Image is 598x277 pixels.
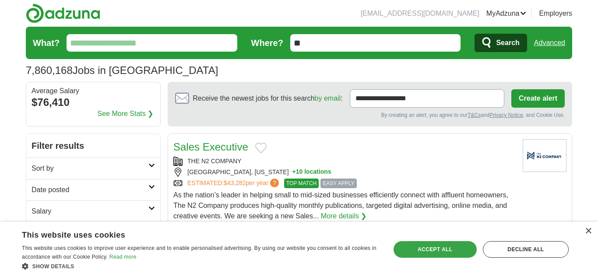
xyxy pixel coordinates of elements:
a: Salary [26,200,160,222]
span: + [292,168,296,177]
a: ESTIMATED:$43,282per year? [187,179,281,188]
a: Privacy Notice [489,112,523,118]
div: Accept all [394,241,477,258]
button: +10 locations [292,168,331,177]
a: by email [315,95,341,102]
div: Decline all [483,241,569,258]
button: Create alert [511,89,565,108]
h2: Salary [32,206,148,217]
button: Search [475,34,527,52]
a: T&Cs [468,112,481,118]
span: $43,282 [224,179,246,186]
span: Search [496,34,519,52]
a: Date posted [26,179,160,200]
span: This website uses cookies to improve user experience and to enable personalised advertising. By u... [22,245,376,260]
div: [GEOGRAPHIC_DATA], [US_STATE] [173,168,516,177]
div: By creating an alert, you agree to our and , and Cookie Use. [175,111,565,119]
h1: Jobs in [GEOGRAPHIC_DATA] [26,64,218,76]
a: Employers [539,8,572,19]
span: As the nation’s leader in helping small to mid-sized businesses efficiently connect with affluent... [173,191,508,220]
img: Adzuna logo [26,4,100,23]
div: Show details [22,262,379,270]
a: See More Stats ❯ [98,109,154,119]
img: Company logo [523,139,566,172]
a: Read more, opens a new window [109,254,137,260]
span: 7,860,168 [26,63,73,78]
span: Show details [32,263,74,270]
span: TOP MATCH [284,179,319,188]
span: ? [270,179,279,187]
button: Add to favorite jobs [255,143,267,153]
a: Advanced [534,34,565,52]
a: More details ❯ [321,211,367,221]
label: What? [33,36,60,49]
li: [EMAIL_ADDRESS][DOMAIN_NAME] [361,8,479,19]
span: Receive the newest jobs for this search : [193,93,342,104]
h2: Date posted [32,185,148,195]
div: THE N2 COMPANY [173,157,516,166]
h2: Filter results [26,134,160,158]
a: Sort by [26,158,160,179]
a: Sales Executive [173,141,248,153]
div: $76,410 [32,95,155,110]
h2: Sort by [32,163,148,174]
label: Where? [251,36,283,49]
a: MyAdzuna [486,8,527,19]
div: Close [585,228,591,235]
div: This website uses cookies [22,227,357,240]
div: Average Salary [32,88,155,95]
span: EASY APPLY [320,179,356,188]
